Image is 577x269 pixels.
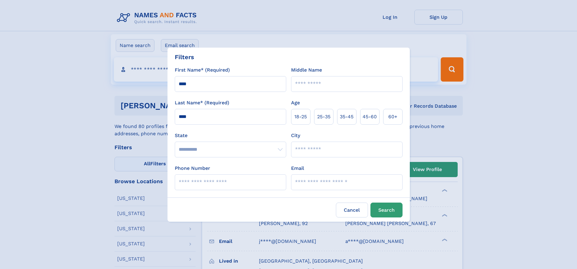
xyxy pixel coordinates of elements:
[291,165,304,172] label: Email
[175,132,286,139] label: State
[317,113,330,120] span: 25‑35
[291,66,322,74] label: Middle Name
[291,132,300,139] label: City
[175,52,194,62] div: Filters
[363,113,377,120] span: 45‑60
[175,165,210,172] label: Phone Number
[370,203,403,217] button: Search
[175,66,230,74] label: First Name* (Required)
[336,203,368,217] label: Cancel
[291,99,300,106] label: Age
[294,113,307,120] span: 18‑25
[175,99,229,106] label: Last Name* (Required)
[388,113,397,120] span: 60+
[340,113,353,120] span: 35‑45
